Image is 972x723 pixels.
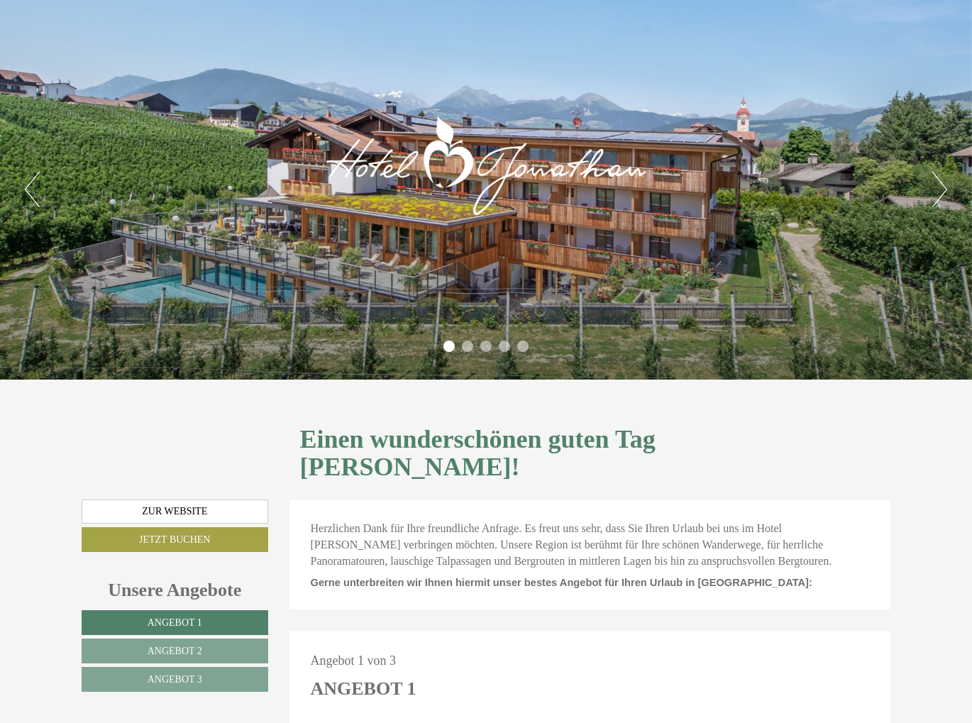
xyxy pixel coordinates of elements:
button: Previous [25,172,40,207]
span: Angebot 1 von 3 [311,653,397,668]
span: Gerne unterbreiten wir Ihnen hiermit unser bestes Angebot für Ihren Urlaub in [GEOGRAPHIC_DATA]: [311,577,812,588]
p: Herzlichen Dank für Ihre freundliche Anfrage. Es freut uns sehr, dass Sie Ihren Urlaub bei uns im... [311,521,870,570]
span: Angebot 2 [148,646,202,656]
span: Angebot 1 [148,617,202,628]
div: Unsere Angebote [82,577,268,603]
div: Angebot 1 [311,675,416,702]
a: Jetzt buchen [82,527,268,552]
span: Angebot 3 [148,674,202,685]
a: Zur Website [82,500,268,524]
button: Next [932,172,947,207]
h1: Einen wunderschönen guten Tag [PERSON_NAME]! [300,426,880,482]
